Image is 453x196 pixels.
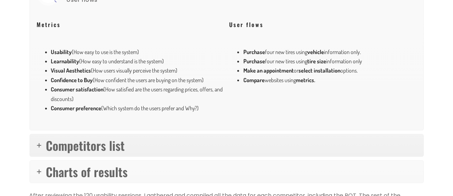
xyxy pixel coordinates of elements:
[51,57,224,66] li: (How easy to understand is the system)
[307,48,324,55] strong: vehicle
[243,58,265,65] strong: Purchase
[243,66,416,75] li: or options.
[307,58,326,65] strong: tire size
[51,48,72,55] strong: Usability
[30,161,424,183] a: Charts of results
[51,85,224,104] li: (How satisfied are the users regarding prices, offers, and discounts)
[51,105,102,112] strong: Consumer preference
[51,76,93,84] strong: Confidence to Buy
[30,134,424,157] a: Competitors list
[51,58,80,65] strong: Learnability
[51,67,91,74] strong: Visual Aesthetics
[51,104,224,113] li: (Which system do the users prefer and Why?)
[51,86,104,93] strong: Consumer satisfaction
[37,20,224,29] h6: Metrics
[243,75,416,85] li: websites using
[243,47,416,57] li: four new tires using information only.
[296,76,315,84] strong: metrics.
[46,163,128,181] span: Charts of results
[51,75,224,85] li: (How confident the users are buying on the system)
[51,47,224,57] li: (How easy to use is the system)
[243,67,294,74] strong: Make an appointment
[243,76,265,84] strong: Compare
[243,48,265,55] strong: Purchase
[51,66,224,75] li: (How users visually perceive the system)
[298,67,340,74] strong: select installation
[229,20,416,29] h6: User flows
[243,57,416,66] li: four new tires using information only
[46,136,125,154] span: Competitors list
